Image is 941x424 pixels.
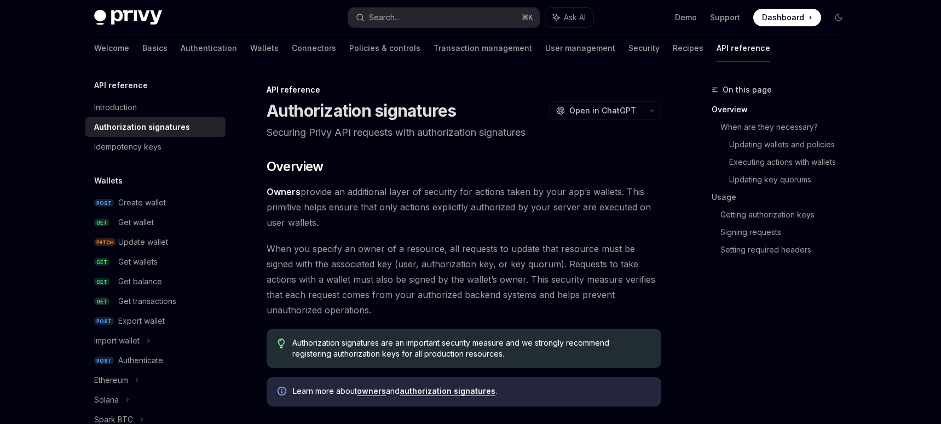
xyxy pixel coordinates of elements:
[94,297,109,306] span: GET
[267,184,661,230] span: provide an additional layer of security for actions taken by your app’s wallets. This primitive h...
[94,357,114,365] span: POST
[712,188,856,206] a: Usage
[712,101,856,118] a: Overview
[278,387,288,398] svg: Info
[118,314,165,328] div: Export wallet
[267,158,324,175] span: Overview
[94,174,123,187] h5: Wallets
[85,351,226,370] a: POSTAuthenticate
[729,153,856,171] a: Executing actions with wallets
[118,236,168,249] div: Update wallet
[85,272,226,291] a: GETGet balance
[85,193,226,213] a: POSTCreate wallet
[94,258,109,266] span: GET
[762,12,804,23] span: Dashboard
[94,101,137,114] div: Introduction
[349,35,420,61] a: Policies & controls
[348,8,540,27] button: Search...⌘K
[85,137,226,157] a: Idempotency keys
[549,101,643,120] button: Open in ChatGPT
[267,186,301,198] a: Owners
[85,232,226,252] a: PATCHUpdate wallet
[729,136,856,153] a: Updating wallets and policies
[85,117,226,137] a: Authorization signatures
[293,386,650,397] span: Learn more about and .
[118,354,163,367] div: Authenticate
[710,12,740,23] a: Support
[278,339,285,348] svg: Tip
[118,275,162,288] div: Get balance
[564,12,586,23] span: Ask AI
[267,125,661,140] p: Securing Privy API requests with authorization signatures
[628,35,660,61] a: Security
[94,374,128,387] div: Ethereum
[94,219,109,227] span: GET
[673,35,703,61] a: Recipes
[94,140,161,153] div: Idempotency keys
[357,386,386,396] a: owners
[85,252,226,272] a: GETGet wallets
[292,337,650,359] span: Authorization signatures are an important security measure and we strongly recommend registering ...
[85,311,226,331] a: POSTExport wallet
[369,11,400,24] div: Search...
[94,35,129,61] a: Welcome
[753,9,821,26] a: Dashboard
[94,199,114,207] span: POST
[94,10,162,25] img: dark logo
[85,291,226,311] a: GETGet transactions
[720,206,856,224] a: Getting authorization keys
[94,238,116,247] span: PATCH
[94,121,190,134] div: Authorization signatures
[729,171,856,188] a: Updating key quorums
[267,84,661,95] div: API reference
[118,295,176,308] div: Get transactions
[94,393,119,406] div: Solana
[85,98,226,117] a: Introduction
[118,196,166,209] div: Create wallet
[675,12,697,23] a: Demo
[142,35,168,61] a: Basics
[717,35,770,61] a: API reference
[94,79,148,92] h5: API reference
[522,13,533,22] span: ⌘ K
[545,35,615,61] a: User management
[267,101,457,121] h1: Authorization signatures
[400,386,495,396] a: authorization signatures
[94,278,109,286] span: GET
[569,105,636,116] span: Open in ChatGPT
[720,241,856,259] a: Setting required headers
[723,83,772,96] span: On this page
[181,35,237,61] a: Authentication
[830,9,847,26] button: Toggle dark mode
[720,224,856,241] a: Signing requests
[434,35,532,61] a: Transaction management
[118,216,154,229] div: Get wallet
[545,8,593,27] button: Ask AI
[118,255,158,268] div: Get wallets
[720,118,856,136] a: When are they necessary?
[267,241,661,318] span: When you specify an owner of a resource, all requests to update that resource must be signed with...
[250,35,279,61] a: Wallets
[94,334,140,347] div: Import wallet
[94,317,114,325] span: POST
[85,213,226,232] a: GETGet wallet
[292,35,336,61] a: Connectors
